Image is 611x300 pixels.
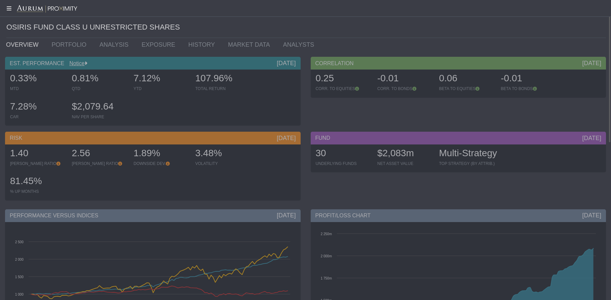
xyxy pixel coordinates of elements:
span: 0.33% [10,73,37,83]
div: TOP STRATEGY (BY ATTRIB.) [439,161,497,166]
div: RISK [5,132,301,144]
div: CORRELATION [311,57,606,70]
span: 0.25 [316,73,334,83]
div: 3.48% [195,147,250,161]
img: Aurum-Proximity%20white.svg [17,5,77,13]
div: CORR. TO EQUITIES [316,86,371,91]
div: PERFORMANCE VERSUS INDICES [5,209,301,222]
div: CAR [10,114,65,120]
div: 7.12% [134,72,189,86]
a: OVERVIEW [1,38,47,51]
div: 1.40 [10,147,65,161]
div: $2,083m [377,147,432,161]
text: 2 000m [320,254,332,258]
div: NAV PER SHARE [72,114,127,120]
div: Notice [64,60,87,67]
text: 2 000 [15,258,23,261]
div: BETA TO BONDS [501,86,556,91]
div: [DATE] [582,59,601,67]
div: UNDERLYING FUNDS [316,161,371,166]
div: [DATE] [277,211,296,219]
a: MARKET DATA [223,38,278,51]
text: 2 500 [15,240,23,244]
div: CORR. TO BONDS [377,86,432,91]
div: $2,079.64 [72,100,127,114]
div: 81.45% [10,175,65,189]
div: YTD [134,86,189,91]
text: 1 500 [15,275,23,279]
a: PORTFOLIO [47,38,95,51]
div: 2.56 [72,147,127,161]
div: [PERSON_NAME] RATIO [10,161,65,166]
div: PROFIT/LOSS CHART [311,209,606,222]
div: DOWNSIDE DEV. [134,161,189,166]
a: ANALYSTS [278,38,322,51]
div: % UP MONTHS [10,189,65,194]
div: EST. PERFORMANCE [5,57,301,70]
div: VOLATILITY [195,161,250,166]
div: [DATE] [582,134,601,142]
div: -0.01 [377,72,432,86]
text: 2 250m [320,232,332,236]
div: 30 [316,147,371,161]
div: TOTAL RETURN [195,86,250,91]
a: HISTORY [183,38,223,51]
span: 0.81% [72,73,98,83]
div: -0.01 [501,72,556,86]
div: [PERSON_NAME] RATIO [72,161,127,166]
a: ANALYSIS [94,38,137,51]
div: FUND [311,132,606,144]
div: 7.28% [10,100,65,114]
div: Multi-Strategy [439,147,497,161]
div: OSIRIS FUND CLASS U UNRESTRICTED SHARES [6,17,606,38]
div: [DATE] [277,59,296,67]
a: EXPOSURE [137,38,183,51]
a: Notice [64,60,85,66]
div: 1.89% [134,147,189,161]
text: 1 000 [15,293,23,296]
text: 1 750m [320,276,332,280]
div: 107.96% [195,72,250,86]
div: MTD [10,86,65,91]
div: NET ASSET VALUE [377,161,432,166]
div: BETA TO EQUITIES [439,86,494,91]
div: QTD [72,86,127,91]
div: 0.06 [439,72,494,86]
div: [DATE] [582,211,601,219]
div: [DATE] [277,134,296,142]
